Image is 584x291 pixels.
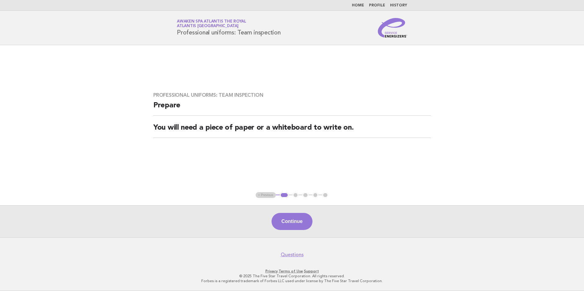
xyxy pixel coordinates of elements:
a: Privacy [265,269,278,273]
a: Support [304,269,319,273]
img: Service Energizers [378,18,407,38]
a: Questions [281,252,304,258]
a: Home [352,4,364,7]
p: · · [105,269,479,274]
h1: Professional uniforms: Team inspection [177,20,281,36]
a: Terms of Use [279,269,303,273]
h2: You will need a piece of paper or a whiteboard to write on. [153,123,431,138]
a: Profile [369,4,385,7]
span: Atlantis [GEOGRAPHIC_DATA] [177,24,239,28]
a: Awaken SPA Atlantis the RoyalAtlantis [GEOGRAPHIC_DATA] [177,20,246,28]
h3: Professional uniforms: Team inspection [153,92,431,98]
a: History [390,4,407,7]
button: Continue [272,213,312,230]
p: Forbes is a registered trademark of Forbes LLC used under license by The Five Star Travel Corpora... [105,278,479,283]
h2: Prepare [153,101,431,116]
button: 1 [280,192,289,198]
p: © 2025 The Five Star Travel Corporation. All rights reserved. [105,274,479,278]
